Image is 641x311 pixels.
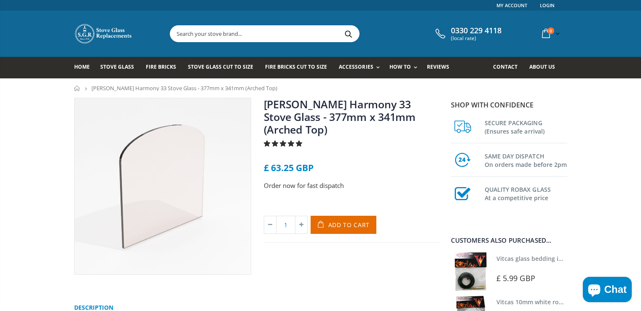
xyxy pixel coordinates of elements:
[547,27,554,34] span: 0
[580,277,634,304] inbox-online-store-chat: Shopify online store chat
[100,57,140,78] a: Stove Glass
[264,181,441,190] p: Order now for fast dispatch
[389,63,411,70] span: How To
[389,57,421,78] a: How To
[493,57,524,78] a: Contact
[539,25,561,42] a: 0
[496,273,535,283] span: £ 5.99 GBP
[433,26,502,41] a: 0330 229 4118 (local rate)
[339,63,373,70] span: Accessories
[264,97,416,137] a: [PERSON_NAME] Harmony 33 Stove Glass - 377mm x 341mm (Arched Top)
[427,57,456,78] a: Reviews
[451,252,490,291] img: Vitcas stove glass bedding in tape
[339,57,384,78] a: Accessories
[91,84,277,92] span: [PERSON_NAME] Harmony 33 Stove Glass - 377mm x 341mm (Arched Top)
[188,63,253,70] span: Stove Glass Cut To Size
[529,57,561,78] a: About us
[188,57,260,78] a: Stove Glass Cut To Size
[74,57,96,78] a: Home
[146,63,176,70] span: Fire Bricks
[485,184,567,202] h3: QUALITY ROBAX GLASS At a competitive price
[451,26,502,35] span: 0330 229 4118
[170,26,453,42] input: Search your stove brand...
[146,57,182,78] a: Fire Bricks
[451,237,567,244] div: Customers also purchased...
[74,63,90,70] span: Home
[74,23,133,44] img: Stove Glass Replacement
[451,35,502,41] span: (local rate)
[265,57,333,78] a: Fire Bricks Cut To Size
[485,150,567,169] h3: SAME DAY DISPATCH On orders made before 2pm
[451,100,567,110] p: Shop with confidence
[100,63,134,70] span: Stove Glass
[264,139,304,147] span: 5.00 stars
[328,221,370,229] span: Add to Cart
[74,86,80,91] a: Home
[427,63,449,70] span: Reviews
[485,117,567,136] h3: SECURE PACKAGING (Ensures safe arrival)
[493,63,518,70] span: Contact
[264,162,314,174] span: £ 63.25 GBP
[339,26,358,42] button: Search
[265,63,327,70] span: Fire Bricks Cut To Size
[311,216,377,234] button: Add to Cart
[529,63,555,70] span: About us
[75,98,251,274] img: gradualarchedtopstoveglass_00cf9702-c667-4e02-80ec-d7a8db76becf_800x_crop_center.jpg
